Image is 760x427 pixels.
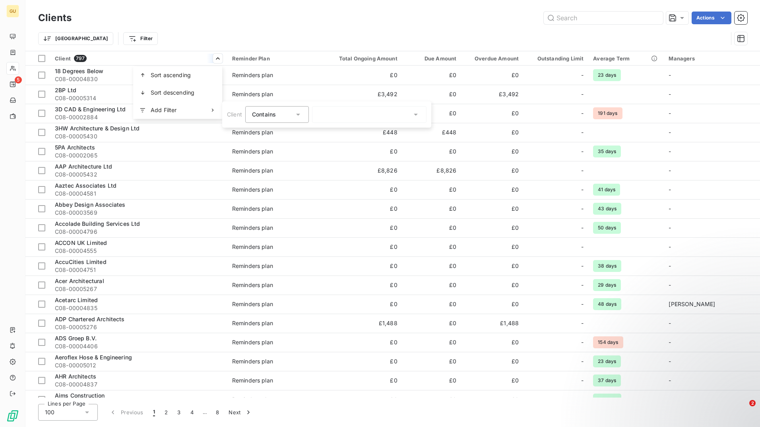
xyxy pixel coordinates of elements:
span: Sort ascending [151,71,191,79]
span: Contains [252,111,276,118]
span: Add Filter [151,106,177,114]
iframe: Intercom live chat [733,400,752,419]
iframe: Intercom notifications message [601,350,760,406]
span: Client [227,111,242,118]
span: 2 [749,400,756,406]
span: Sort descending [151,89,194,97]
